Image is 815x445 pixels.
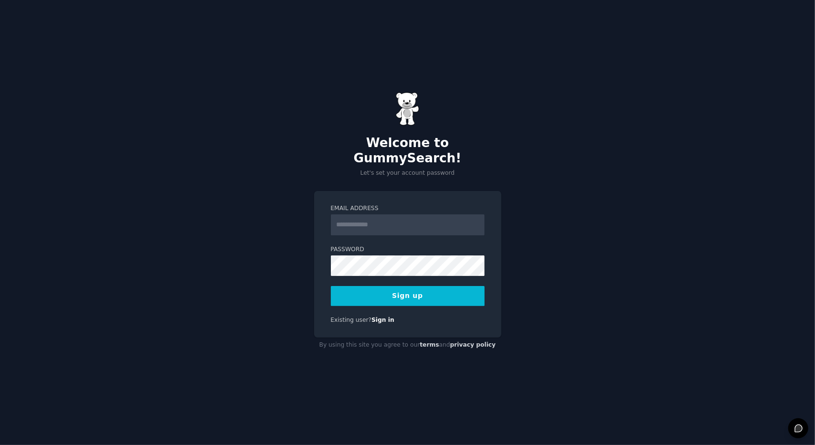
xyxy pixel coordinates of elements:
[420,341,439,348] a: terms
[450,341,496,348] a: privacy policy
[314,169,501,178] p: Let's set your account password
[314,338,501,353] div: By using this site you agree to our and
[331,317,372,323] span: Existing user?
[314,136,501,166] h2: Welcome to GummySearch!
[371,317,394,323] a: Sign in
[331,286,485,306] button: Sign up
[396,92,420,126] img: Gummy Bear
[331,245,485,254] label: Password
[331,204,485,213] label: Email Address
